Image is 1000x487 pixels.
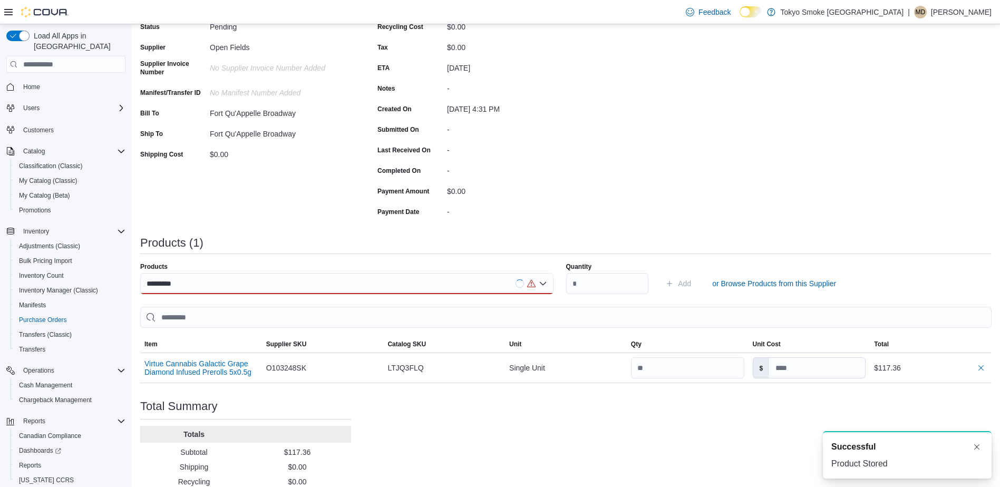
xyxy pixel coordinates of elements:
[698,7,731,17] span: Feedback
[15,240,84,252] a: Adjustments (Classic)
[210,18,351,31] div: Pending
[19,345,45,354] span: Transfers
[248,476,347,487] p: $0.00
[377,167,421,175] label: Completed On
[210,105,351,118] div: Fort Qu'Appelle Broadway
[15,394,125,406] span: Chargeback Management
[509,340,521,348] span: Unit
[15,430,125,442] span: Canadian Compliance
[15,189,125,202] span: My Catalog (Beta)
[15,284,102,297] a: Inventory Manager (Classic)
[753,340,781,348] span: Unit Cost
[678,278,691,289] span: Add
[11,393,130,407] button: Chargeback Management
[447,60,588,72] div: [DATE]
[140,262,168,271] label: Products
[11,173,130,188] button: My Catalog (Classic)
[140,400,218,413] h3: Total Summary
[377,125,419,134] label: Submitted On
[682,2,735,23] a: Feedback
[266,362,306,374] span: O103248SK
[140,130,163,138] label: Ship To
[11,443,130,458] a: Dashboards
[23,104,40,112] span: Users
[2,363,130,378] button: Operations
[144,462,244,472] p: Shipping
[712,278,836,289] span: or Browse Products from this Supplier
[19,102,44,114] button: Users
[11,254,130,268] button: Bulk Pricing Import
[19,102,125,114] span: Users
[248,462,347,472] p: $0.00
[539,279,547,288] button: Open list of options
[2,79,130,94] button: Home
[11,342,130,357] button: Transfers
[2,144,130,159] button: Catalog
[23,126,54,134] span: Customers
[19,476,74,484] span: [US_STATE] CCRS
[505,336,627,353] button: Unit
[15,160,87,172] a: Classification (Classic)
[631,340,642,348] span: Qty
[144,340,158,348] span: Item
[740,6,762,17] input: Dark Mode
[387,362,423,374] span: LTJQ3FLQ
[447,101,588,113] div: [DATE] 4:31 PM
[19,271,64,280] span: Inventory Count
[15,204,55,217] a: Promotions
[15,444,65,457] a: Dashboards
[11,428,130,443] button: Canadian Compliance
[447,18,588,31] div: $0.00
[210,146,351,159] div: $0.00
[15,328,76,341] a: Transfers (Classic)
[15,314,71,326] a: Purchase Orders
[377,23,423,31] label: Recycling Cost
[19,330,72,339] span: Transfers (Classic)
[19,461,41,470] span: Reports
[140,23,160,31] label: Status
[11,159,130,173] button: Classification (Classic)
[377,146,431,154] label: Last Received On
[19,415,50,427] button: Reports
[2,101,130,115] button: Users
[19,162,83,170] span: Classification (Classic)
[908,6,910,18] p: |
[19,432,81,440] span: Canadian Compliance
[19,364,59,377] button: Operations
[140,43,166,52] label: Supplier
[15,394,96,406] a: Chargeback Management
[831,441,876,453] span: Successful
[30,31,125,52] span: Load All Apps in [GEOGRAPHIC_DATA]
[23,147,45,155] span: Catalog
[627,336,749,353] button: Qty
[874,340,889,348] span: Total
[383,336,505,353] button: Catalog SKU
[15,189,74,202] a: My Catalog (Beta)
[447,183,588,196] div: $0.00
[19,225,53,238] button: Inventory
[566,262,592,271] label: Quantity
[144,359,258,376] button: Virtue Cannabis Galactic Grape Diamond Infused Prerolls 5x0.5g
[781,6,904,18] p: Tokyo Smoke [GEOGRAPHIC_DATA]
[15,174,82,187] a: My Catalog (Classic)
[377,105,412,113] label: Created On
[15,269,125,282] span: Inventory Count
[15,444,125,457] span: Dashboards
[11,298,130,313] button: Manifests
[15,459,125,472] span: Reports
[23,83,40,91] span: Home
[749,336,870,353] button: Unit Cost
[19,225,125,238] span: Inventory
[19,145,49,158] button: Catalog
[15,299,50,311] a: Manifests
[931,6,992,18] p: [PERSON_NAME]
[708,273,840,294] button: or Browse Products from this Supplier
[19,381,72,389] span: Cash Management
[21,7,69,17] img: Cova
[505,357,627,378] div: Single Unit
[19,145,125,158] span: Catalog
[248,447,347,457] p: $117.36
[15,474,125,486] span: Washington CCRS
[19,415,125,427] span: Reports
[914,6,927,18] div: Misha Degtiarev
